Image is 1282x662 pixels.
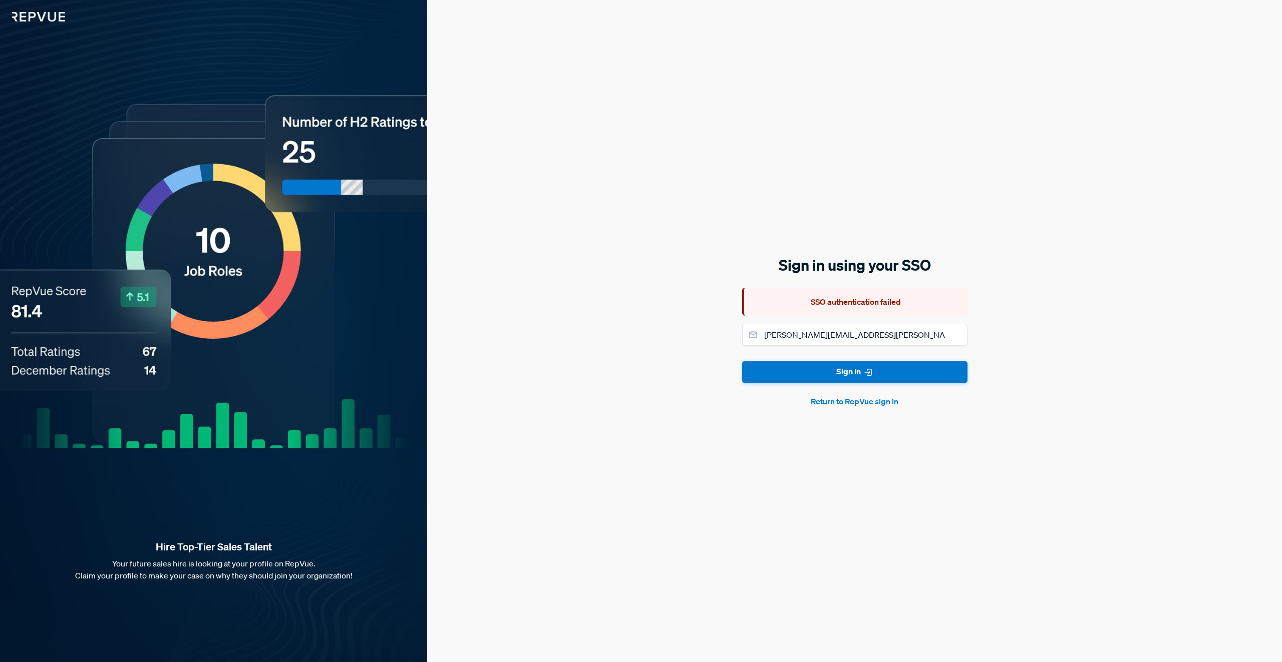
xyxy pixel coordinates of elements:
button: Sign In [742,361,968,383]
p: Your future sales hire is looking at your profile on RepVue. Claim your profile to make your case... [16,557,411,581]
button: Return to RepVue sign in [742,395,968,407]
div: SSO authentication failed [742,288,968,316]
h5: Sign in using your SSO [742,255,968,276]
strong: Hire Top-Tier Sales Talent [16,540,411,553]
input: Email address [742,324,968,346]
